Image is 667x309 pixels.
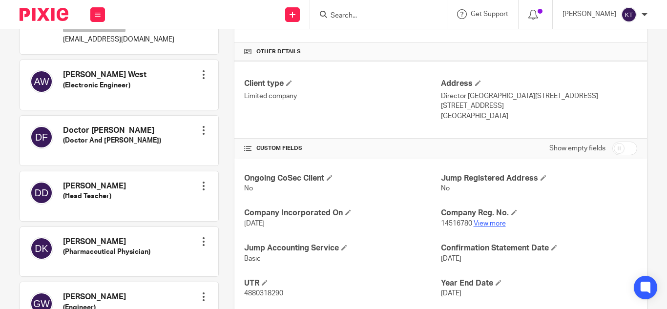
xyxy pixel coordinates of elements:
[441,290,461,297] span: [DATE]
[244,220,265,227] span: [DATE]
[441,111,637,121] p: [GEOGRAPHIC_DATA]
[63,70,146,80] h4: [PERSON_NAME] West
[441,79,637,89] h4: Address
[244,173,440,184] h4: Ongoing CoSec Client
[244,91,440,101] p: Limited company
[244,290,283,297] span: 4880318290
[621,7,637,22] img: svg%3E
[63,181,126,191] h4: [PERSON_NAME]
[244,278,440,288] h4: UTR
[441,278,637,288] h4: Year End Date
[441,185,450,192] span: No
[244,185,253,192] span: No
[256,48,301,56] span: Other details
[63,136,161,145] h5: (Doctor And [PERSON_NAME])
[441,208,637,218] h4: Company Reg. No.
[63,125,161,136] h4: Doctor [PERSON_NAME]
[30,125,53,149] img: svg%3E
[549,144,605,153] label: Show empty fields
[30,237,53,260] img: svg%3E
[563,9,616,19] p: [PERSON_NAME]
[63,237,150,247] h4: [PERSON_NAME]
[441,91,637,101] p: Director [GEOGRAPHIC_DATA][STREET_ADDRESS]
[441,243,637,253] h4: Confirmation Statement Date
[471,11,508,18] span: Get Support
[244,144,440,152] h4: CUSTOM FIELDS
[441,173,637,184] h4: Jump Registered Address
[63,35,174,44] p: [EMAIL_ADDRESS][DOMAIN_NAME]
[244,208,440,218] h4: Company Incorporated On
[63,191,126,201] h5: (Head Teacher)
[441,255,461,262] span: [DATE]
[441,101,637,111] p: [STREET_ADDRESS]
[30,70,53,93] img: svg%3E
[330,12,417,21] input: Search
[441,220,472,227] span: 14516780
[244,243,440,253] h4: Jump Accounting Service
[244,255,261,262] span: Basic
[63,292,126,302] h4: [PERSON_NAME]
[63,81,146,90] h5: (Electronic Engineer)
[244,79,440,89] h4: Client type
[474,220,506,227] a: View more
[30,181,53,205] img: svg%3E
[63,247,150,257] h5: (Pharmaceutical Physician)
[20,8,68,21] img: Pixie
